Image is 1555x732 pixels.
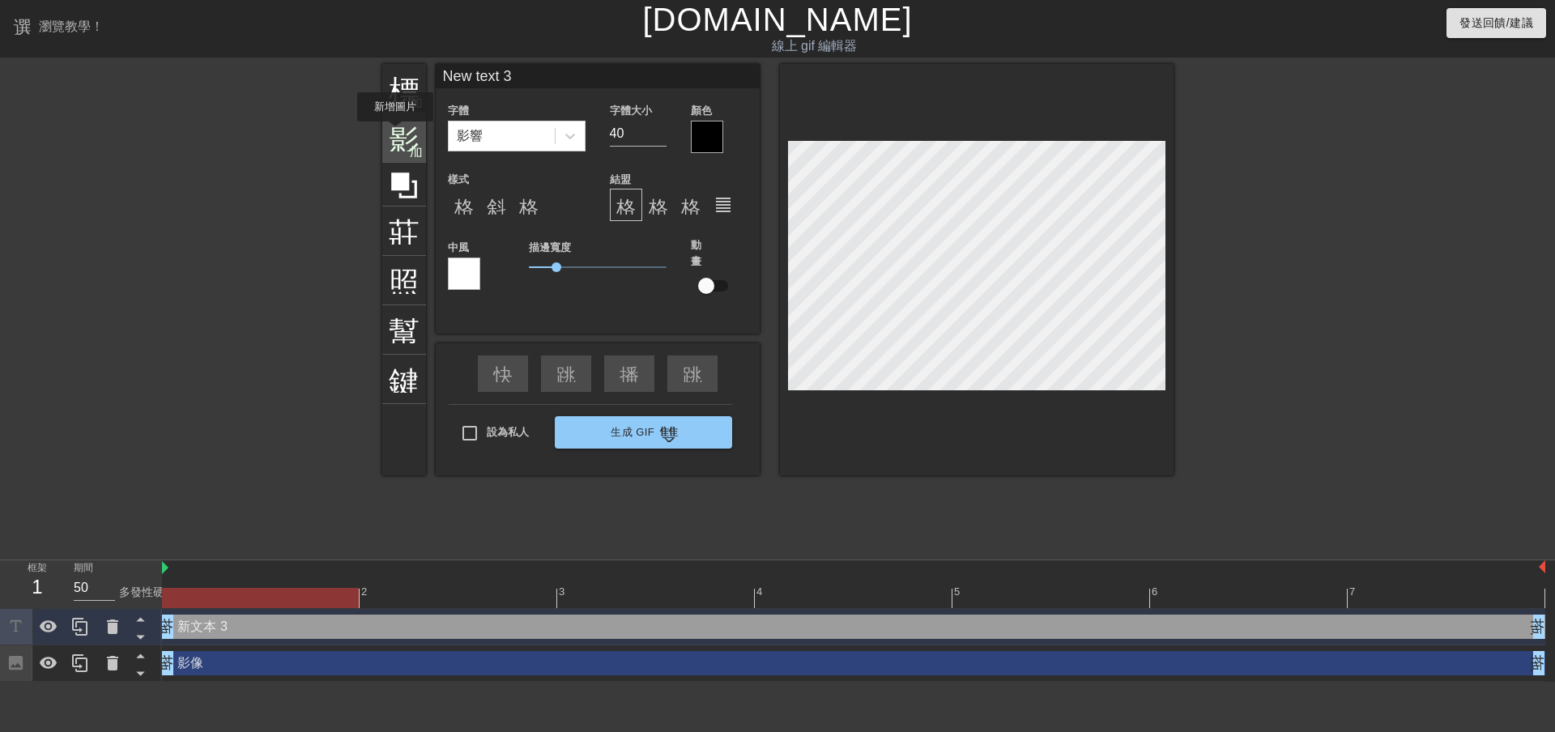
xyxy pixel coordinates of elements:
[611,426,654,438] font: 生成 Gif
[1531,619,1547,683] font: 拖曳手柄
[160,655,176,720] font: 拖曳手柄
[556,363,654,382] font: 跳過上一個
[1531,655,1547,720] font: 拖曳手柄
[616,195,752,215] font: 格式_對齊_左
[519,195,597,215] font: 格式底線
[493,363,571,382] font: 快速倒帶
[389,362,450,393] font: 鍵盤
[1539,560,1545,573] img: bound-end.png
[448,104,469,117] font: 字體
[454,195,552,215] font: 格式_粗體
[1459,16,1533,29] font: 發送回饋/建議
[649,195,765,215] font: 格式對齊中心
[39,19,104,33] font: 瀏覽教學！
[361,585,367,598] font: 2
[487,426,530,438] font: 設為私人
[457,129,483,143] font: 影響
[691,104,712,117] font: 顏色
[772,39,858,53] font: 線上 gif 編輯器
[160,619,176,683] font: 拖曳手柄
[409,94,464,108] font: 加入圓圈
[13,15,104,40] a: 瀏覽教學！
[389,71,450,102] font: 標題
[448,241,469,253] font: 中風
[448,173,469,185] font: 樣式
[642,2,912,37] a: [DOMAIN_NAME]
[756,585,762,598] font: 4
[119,585,187,598] font: 多發性硬化症
[74,563,93,573] font: 期間
[610,173,631,185] font: 結盟
[487,195,564,215] font: 斜體格式
[681,195,817,215] font: 格式_對齊_右
[529,241,571,253] font: 描邊寬度
[1349,585,1355,598] font: 7
[954,585,960,598] font: 5
[389,263,604,294] font: 照片尺寸選擇大
[389,121,450,151] font: 影像
[1152,585,1157,598] font: 6
[389,313,450,343] font: 幫助
[620,363,697,382] font: 播放箭頭
[28,562,47,573] font: 框架
[559,585,564,598] font: 3
[555,416,732,449] button: 生成 Gif
[691,239,701,267] font: 動畫
[389,214,450,245] font: 莊稼
[683,363,780,382] font: 跳過下一個
[659,423,718,442] font: 雙箭頭
[714,195,733,215] font: format_align_justify
[1446,8,1546,38] button: 發送回饋/建議
[32,576,42,598] font: 1
[409,143,464,157] font: 加入圓圈
[610,104,652,117] font: 字體大小
[13,15,71,35] font: 選單書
